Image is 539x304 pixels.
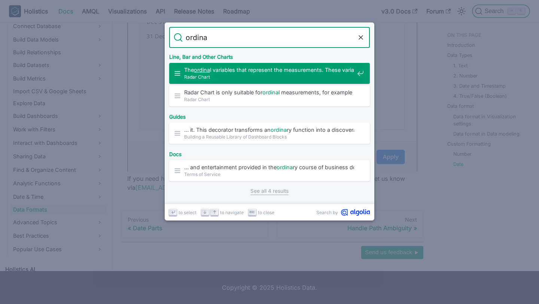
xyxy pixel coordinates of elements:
[183,27,356,48] input: Search docs
[168,108,371,123] div: Guides
[170,209,176,215] svg: Enter key
[258,209,274,216] span: to close
[316,209,338,216] span: Search by
[271,127,287,133] mark: ordina
[169,160,370,181] a: … and entertainment provided in theordinary course of business do …Terms of Service
[169,85,370,106] a: Radar Chart is only suitable forordinal measurements, for example …Radar Chart
[184,66,354,73] span: The l variables that represent the measurements. These variables must …
[179,209,197,216] span: to select
[168,145,371,160] div: Docs
[249,209,255,215] svg: Escape key
[184,164,354,171] span: … and entertainment provided in the ry course of business do …
[184,126,354,133] span: … it. This decorator transforms an ry function into a discoverable …
[168,48,371,63] div: Line, Bar and Other Charts
[184,171,354,178] span: Terms of Service
[341,209,370,216] svg: Algolia
[262,89,278,95] mark: ordina
[202,209,208,215] svg: Arrow down
[250,187,289,195] a: See all 4 results
[184,96,354,103] span: Radar Chart
[169,63,370,84] a: Theordinal variables that represent the measurements. These variables must …Radar Chart
[316,209,370,216] a: Search byAlgolia
[184,73,354,80] span: Radar Chart
[356,33,365,42] button: Clear the query
[277,164,293,170] mark: ordina
[184,89,354,96] span: Radar Chart is only suitable for l measurements, for example …
[184,133,354,140] span: Building a Reusable Library of Dashboard Blocks
[212,209,217,215] svg: Arrow up
[194,67,210,73] mark: ordina
[220,209,244,216] span: to navigate
[169,123,370,144] a: … it. This decorator transforms anordinary function into a discoverable …Building a Reusable Libr...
